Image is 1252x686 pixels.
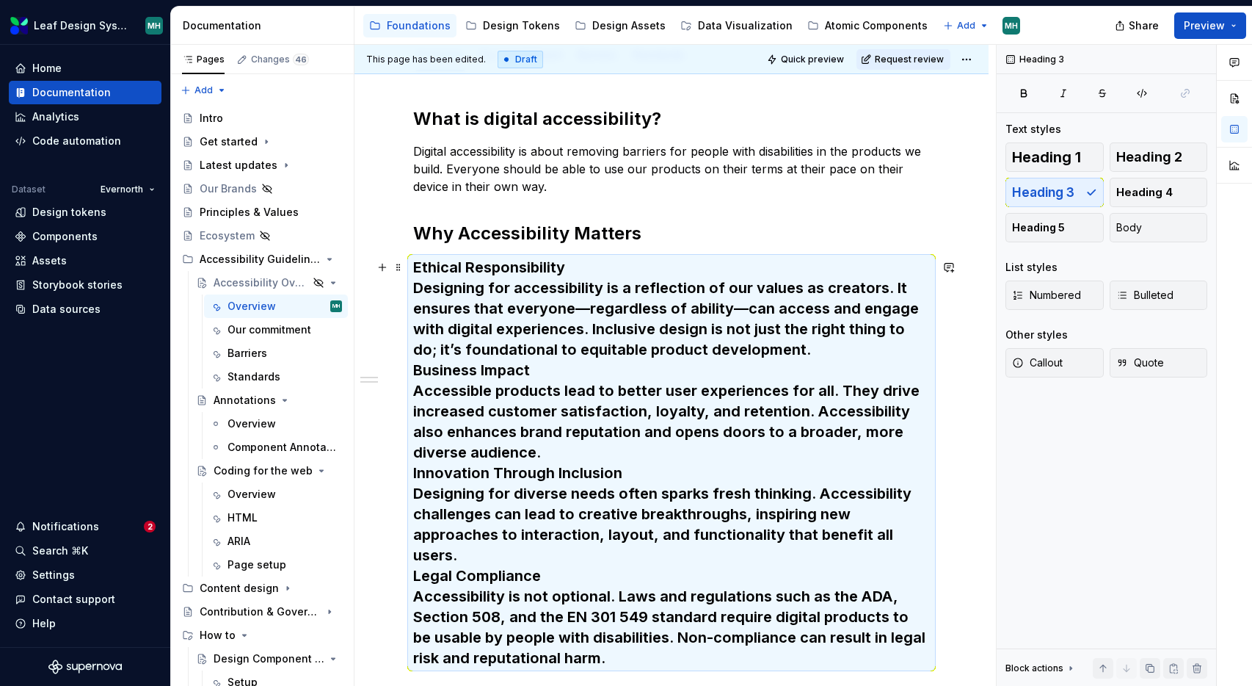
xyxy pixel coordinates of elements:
[9,105,161,129] a: Analytics
[939,15,994,36] button: Add
[176,80,231,101] button: Add
[48,660,122,674] svg: Supernova Logo
[1110,281,1208,310] button: Bulleted
[190,271,348,295] a: Accessibility Overview
[363,14,456,37] a: Foundations
[413,464,622,482] strong: Innovation Through Inclusion
[9,225,161,248] a: Components
[1110,178,1208,207] button: Heading 4
[32,592,115,607] div: Contact support
[387,18,451,33] div: Foundations
[9,57,161,80] a: Home
[32,134,121,148] div: Code automation
[190,459,348,483] a: Coding for the web
[293,54,309,65] span: 46
[1005,142,1104,172] button: Heading 1
[204,365,348,389] a: Standards
[1012,355,1063,370] span: Callout
[9,249,161,272] a: Assets
[10,17,28,35] img: 6e787e26-f4c0-4230-8924-624fe4a2d214.png
[1005,281,1104,310] button: Numbered
[32,616,56,631] div: Help
[592,18,666,33] div: Design Assets
[228,487,276,502] div: Overview
[204,412,348,436] a: Overview
[1184,18,1225,33] span: Preview
[1005,662,1063,674] div: Block actions
[228,440,339,455] div: Component Annotations
[32,205,106,220] div: Design tokens
[194,84,213,96] span: Add
[32,568,75,582] div: Settings
[176,106,348,130] a: Intro
[200,581,279,596] div: Content design
[190,647,348,671] a: Design Component Process
[214,651,324,666] div: Design Component Process
[9,297,161,321] a: Data sources
[698,18,793,33] div: Data Visualization
[1005,348,1104,378] button: Callout
[1005,213,1104,242] button: Heading 5
[1116,355,1164,370] span: Quote
[32,109,79,124] div: Analytics
[9,588,161,611] button: Contact support
[32,253,67,268] div: Assets
[12,184,46,195] div: Dataset
[957,20,975,32] span: Add
[32,544,88,558] div: Search ⌘K
[781,54,844,65] span: Quick preview
[1116,288,1173,303] span: Bulleted
[214,275,308,290] div: Accessibility Overview
[228,369,280,384] div: Standards
[1005,122,1061,137] div: Text styles
[176,130,348,154] a: Get started
[200,628,236,643] div: How to
[9,539,161,563] button: Search ⌘K
[1116,220,1142,235] span: Body
[3,10,167,41] button: Leaf Design SystemMH
[190,389,348,412] a: Annotations
[1129,18,1159,33] span: Share
[32,519,99,534] div: Notifications
[1107,12,1168,39] button: Share
[413,257,930,668] h3: Designing for accessibility is a reflection of our values as creators. It ensures that everyone—r...
[1012,288,1081,303] span: Numbered
[204,553,348,577] a: Page setup
[204,318,348,342] a: Our commitment
[204,295,348,318] a: OverviewMH
[176,577,348,600] div: Content design
[251,54,309,65] div: Changes
[176,624,348,647] div: How to
[9,201,161,224] a: Design tokens
[413,361,530,379] strong: Business Impact
[483,18,560,33] div: Design Tokens
[363,11,936,40] div: Page tree
[32,61,62,76] div: Home
[176,177,348,201] a: Our Brands
[204,506,348,530] a: HTML
[332,299,340,314] div: MH
[228,510,258,525] div: HTML
[32,278,123,292] div: Storybook stories
[176,248,348,271] div: Accessibility Guidelines
[204,483,348,506] a: Overview
[1005,658,1077,679] div: Block actions
[875,54,944,65] span: Request review
[413,107,930,131] h2: What is digital accessibility?
[801,14,933,37] a: Atomic Components
[148,20,161,32] div: MH
[214,463,313,478] div: Coding for the web
[674,14,798,37] a: Data Visualization
[204,436,348,459] a: Component Annotations
[176,201,348,224] a: Principles & Values
[228,534,250,549] div: ARIA
[413,567,541,585] strong: Legal Compliance
[94,179,161,200] button: Evernorth
[228,322,311,337] div: Our commitment
[9,563,161,587] a: Settings
[200,604,321,619] div: Contribution & Governance
[144,521,156,532] span: 2
[32,229,98,244] div: Components
[413,142,930,195] p: Digital accessibility is about removing barriers for people with disabilities in the products we ...
[200,228,255,243] div: Ecosystem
